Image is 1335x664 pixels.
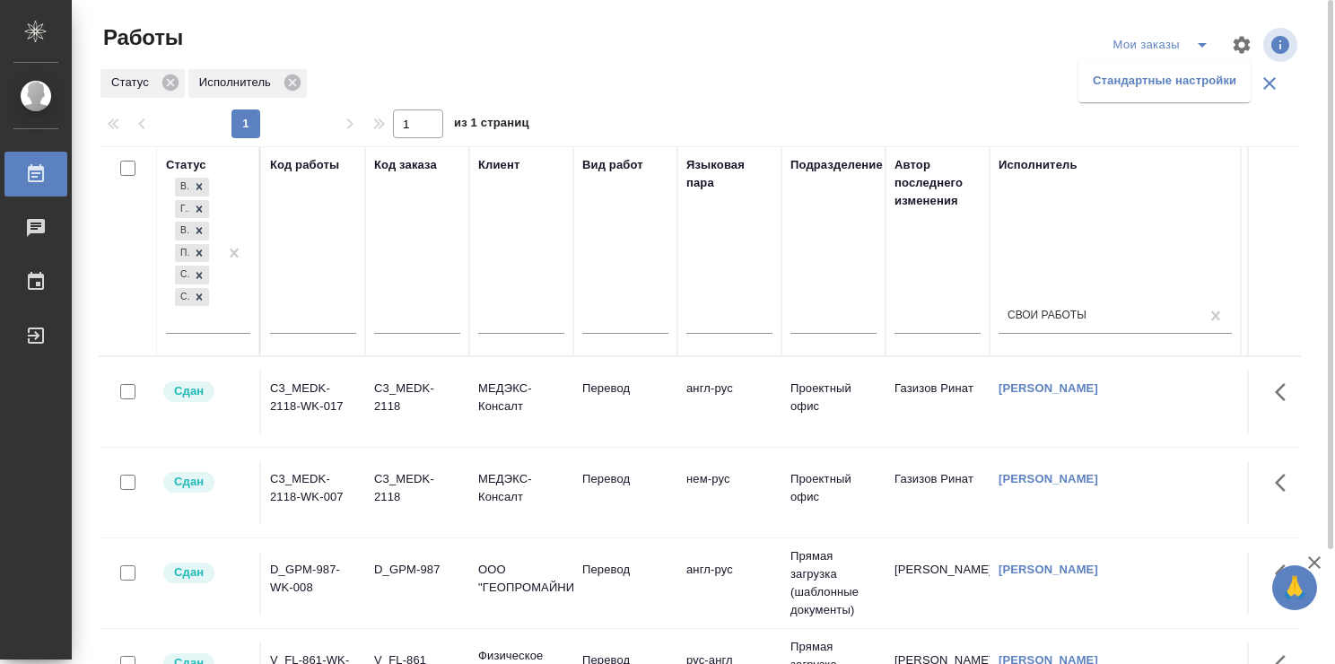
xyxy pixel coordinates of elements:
[677,371,781,433] td: англ-рус
[1264,371,1307,414] button: Здесь прячутся важные кнопки
[173,286,211,309] div: В ожидании, Готов к работе, В работе, Подбор, Создан, Сдан
[686,156,772,192] div: Языковая пара
[1008,308,1086,323] div: Свои работы
[1109,31,1220,59] div: split button
[781,461,886,524] td: Проектный офис
[175,222,189,240] div: В работе
[478,156,519,174] div: Клиент
[173,242,211,265] div: В ожидании, Готов к работе, В работе, Подбор, Создан, Сдан
[582,156,643,174] div: Вид работ
[478,380,564,415] p: МЕДЭКС-Консалт
[999,472,1098,485] a: [PERSON_NAME]
[111,74,155,92] p: Статус
[166,156,206,174] div: Статус
[175,200,189,219] div: Готов к работе
[173,264,211,286] div: В ожидании, Готов к работе, В работе, Подбор, Создан, Сдан
[478,470,564,506] p: МЕДЭКС-Консалт
[454,112,529,138] span: из 1 страниц
[582,470,668,488] p: Перевод
[199,74,277,92] p: Исполнитель
[999,381,1098,395] a: [PERSON_NAME]
[1220,23,1263,66] span: Настроить таблицу
[261,461,365,524] td: C3_MEDK-2118-WK-007
[173,220,211,242] div: В ожидании, Готов к работе, В работе, Подбор, Создан, Сдан
[188,69,307,98] div: Исполнитель
[999,563,1098,576] a: [PERSON_NAME]
[374,470,460,506] div: C3_MEDK-2118
[174,564,204,581] p: Сдан
[270,156,339,174] div: Код работы
[161,561,250,585] div: Менеджер проверил работу исполнителя, передает ее на следующий этап
[374,156,437,174] div: Код заказа
[999,156,1078,174] div: Исполнитель
[886,461,990,524] td: Газизов Ринат
[175,288,189,307] div: Сдан
[1264,552,1307,595] button: Здесь прячутся важные кнопки
[374,561,460,579] div: D_GPM-987
[886,552,990,615] td: [PERSON_NAME]
[1279,569,1310,607] span: 🙏
[99,23,183,52] span: Работы
[1263,28,1301,62] span: Посмотреть информацию
[677,552,781,615] td: англ-рус
[1078,66,1251,95] li: Стандартные настройки
[161,380,250,404] div: Менеджер проверил работу исполнителя, передает ее на следующий этап
[100,69,185,98] div: Статус
[677,461,781,524] td: нем-рус
[175,244,189,263] div: Подбор
[781,538,886,628] td: Прямая загрузка (шаблонные документы)
[173,198,211,221] div: В ожидании, Готов к работе, В работе, Подбор, Создан, Сдан
[173,176,211,198] div: В ожидании, Готов к работе, В работе, Подбор, Создан, Сдан
[582,380,668,398] p: Перевод
[582,561,668,579] p: Перевод
[175,266,189,284] div: Создан
[1272,565,1317,610] button: 🙏
[894,156,981,210] div: Автор последнего изменения
[790,156,883,174] div: Подразделение
[1252,66,1287,100] button: Сбросить фильтры
[886,371,990,433] td: Газизов Ринат
[374,380,460,415] div: C3_MEDK-2118
[478,561,564,597] p: ООО "ГЕОПРОМАЙНИНГ"
[174,473,204,491] p: Сдан
[175,178,189,197] div: В ожидании
[261,371,365,433] td: C3_MEDK-2118-WK-017
[261,552,365,615] td: D_GPM-987-WK-008
[1264,461,1307,504] button: Здесь прячутся важные кнопки
[174,382,204,400] p: Сдан
[161,470,250,494] div: Менеджер проверил работу исполнителя, передает ее на следующий этап
[781,371,886,433] td: Проектный офис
